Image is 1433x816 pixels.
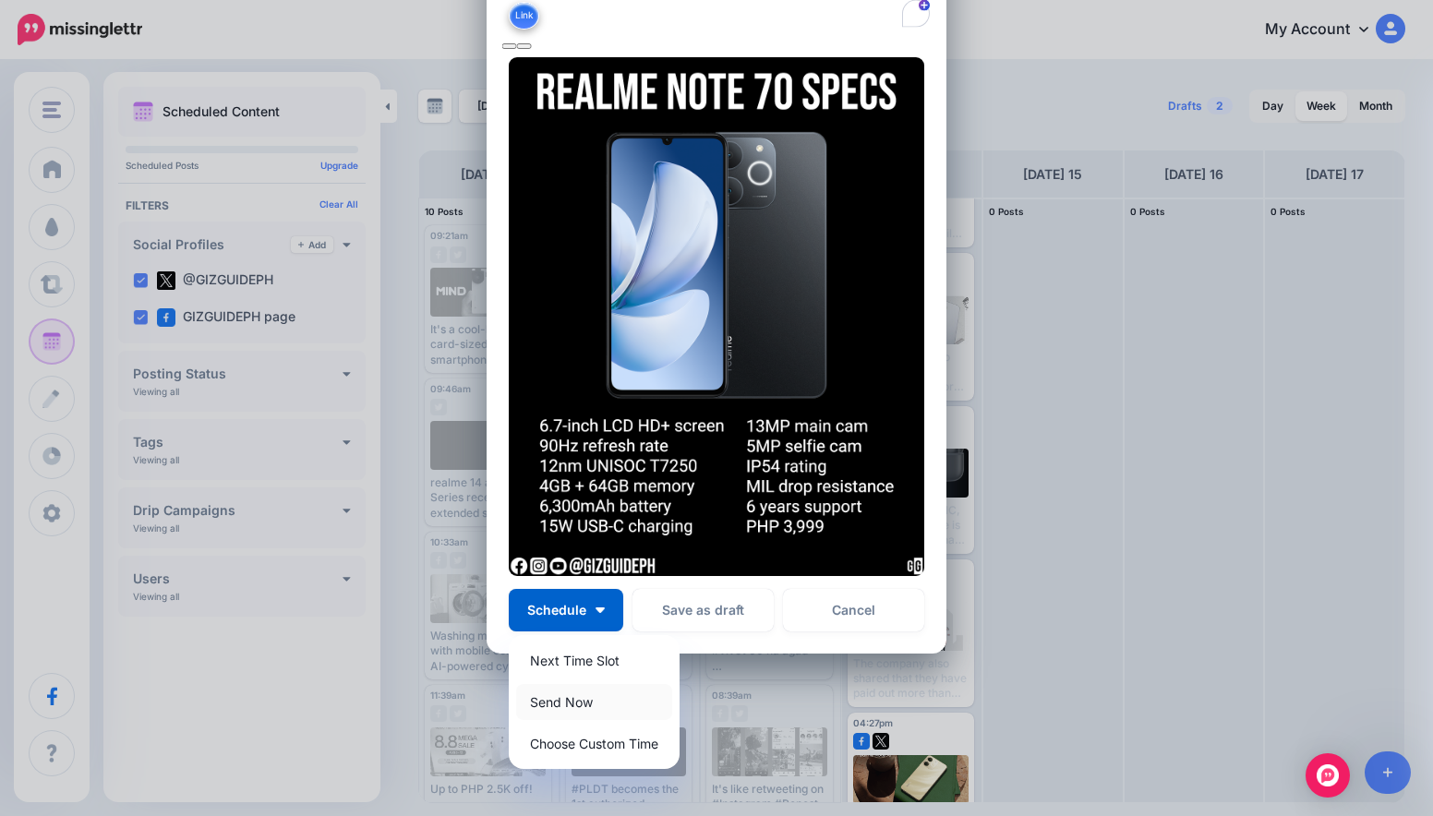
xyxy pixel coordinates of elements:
div: Schedule [509,635,680,769]
button: Schedule [509,589,623,631]
button: Link [509,2,539,30]
a: Send Now [516,684,672,720]
button: Save as draft [632,589,774,631]
img: arrow-down-white.png [596,607,605,613]
a: Choose Custom Time [516,726,672,762]
img: 7XFCV35XSKDL24UEYTR7I6RIR959N188.png [509,57,924,577]
span: Schedule [527,604,586,617]
a: Next Time Slot [516,642,672,678]
a: Cancel [783,589,924,631]
div: Open Intercom Messenger [1306,753,1350,798]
